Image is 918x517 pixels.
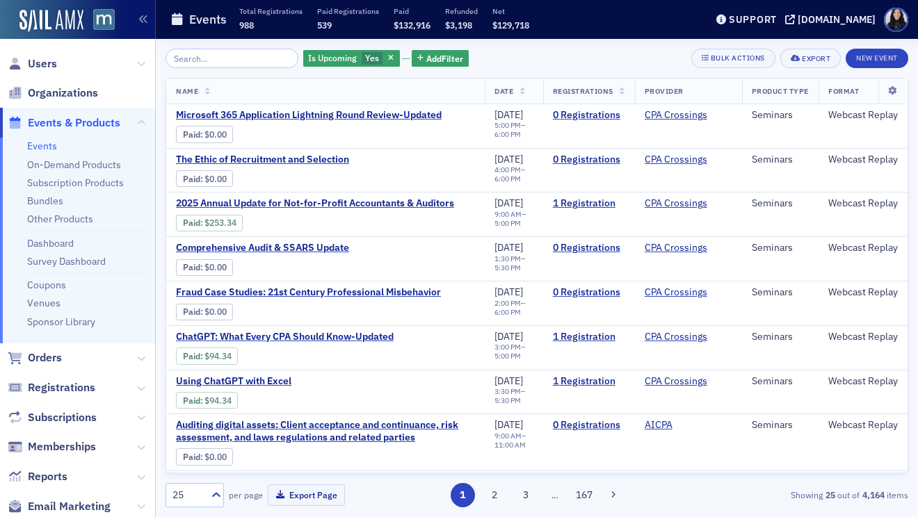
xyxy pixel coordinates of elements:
[183,262,204,272] span: :
[494,254,521,263] time: 1:30 PM
[828,375,898,388] div: Webcast Replay
[28,439,96,454] span: Memberships
[176,242,410,254] a: Comprehensive Audit & SSARS Update
[8,439,96,454] a: Memberships
[268,484,345,506] button: Export Page
[426,52,463,65] span: Add Filter
[204,452,227,462] span: $0.00
[752,86,809,96] span: Product Type
[572,483,597,507] button: 167
[752,419,809,432] div: Seminars
[239,6,303,16] p: Total Registrations
[492,6,529,16] p: Net
[176,419,475,443] a: Auditing digital assets: Client acceptance and continuance, risk assessment, and laws regulations...
[545,489,565,501] span: …
[176,215,243,231] div: Paid: 1 - $25334
[183,306,200,317] a: Paid
[553,86,613,96] span: Registrations
[8,410,97,425] a: Subscriptions
[176,392,238,409] div: Paid: 1 - $9434
[176,331,410,343] a: ChatGPT: What Every CPA Should Know-Updated
[494,387,533,405] div: –
[645,154,732,166] span: CPA Crossings
[27,140,57,152] a: Events
[27,255,106,268] a: Survey Dashboard
[27,297,61,309] a: Venues
[645,419,732,432] span: AICPA
[645,154,707,166] a: CPA Crossings
[553,286,625,299] a: 0 Registrations
[176,170,233,187] div: Paid: 0 - $0
[8,380,95,395] a: Registrations
[752,109,809,122] div: Seminars
[8,350,62,366] a: Orders
[204,306,227,317] span: $0.00
[204,395,232,406] span: $94.34
[553,197,625,210] a: 1 Registration
[8,469,67,484] a: Reports
[394,6,430,16] p: Paid
[494,342,521,352] time: 3:00 PM
[494,165,521,174] time: 4:00 PM
[308,52,357,63] span: Is Upcoming
[802,55,830,63] div: Export
[189,11,227,28] h1: Events
[785,15,880,24] button: [DOMAIN_NAME]
[645,419,673,432] a: AICPA
[494,343,533,361] div: –
[645,109,707,122] a: CPA Crossings
[204,129,227,140] span: $0.00
[19,10,83,32] a: SailAMX
[451,483,475,507] button: 1
[645,242,732,254] span: CPA Crossings
[27,195,63,207] a: Bundles
[494,210,533,228] div: –
[365,52,379,63] span: Yes
[183,395,200,406] a: Paid
[645,286,732,299] span: CPA Crossings
[553,419,625,432] a: 0 Registrations
[645,375,707,388] a: CPA Crossings
[204,351,232,361] span: $94.34
[494,129,521,139] time: 6:00 PM
[553,154,625,166] a: 0 Registrations
[229,489,263,501] label: per page
[8,499,111,514] a: Email Marketing
[494,375,523,387] span: [DATE]
[28,85,98,101] span: Organizations
[176,154,410,166] a: The Ethic of Recruitment and Selection
[394,19,430,31] span: $132,916
[239,19,254,31] span: 988
[752,375,809,388] div: Seminars
[183,452,204,462] span: :
[828,419,898,432] div: Webcast Replay
[176,197,454,210] span: 2025 Annual Update for Not-for-Profit Accountants & Auditors
[445,19,472,31] span: $3,198
[494,298,521,308] time: 2:00 PM
[176,304,233,320] div: Paid: 0 - $0
[828,286,898,299] div: Webcast Replay
[27,158,121,171] a: On-Demand Products
[645,331,732,343] span: CPA Crossings
[176,448,233,465] div: Paid: 0 - $0
[553,109,625,122] a: 0 Registrations
[494,418,523,431] span: [DATE]
[691,49,775,68] button: Bulk Actions
[645,242,707,254] a: CPA Crossings
[183,218,204,228] span: :
[494,209,522,219] time: 9:00 AM
[176,259,233,276] div: Paid: 0 - $0
[492,19,529,31] span: $129,718
[494,395,521,405] time: 5:30 PM
[93,9,115,31] img: SailAMX
[28,469,67,484] span: Reports
[828,331,898,343] div: Webcast Replay
[729,13,777,26] div: Support
[494,440,526,450] time: 11:00 AM
[412,50,469,67] button: AddFilter
[83,9,115,33] a: View Homepage
[8,115,120,131] a: Events & Products
[27,213,93,225] a: Other Products
[798,13,876,26] div: [DOMAIN_NAME]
